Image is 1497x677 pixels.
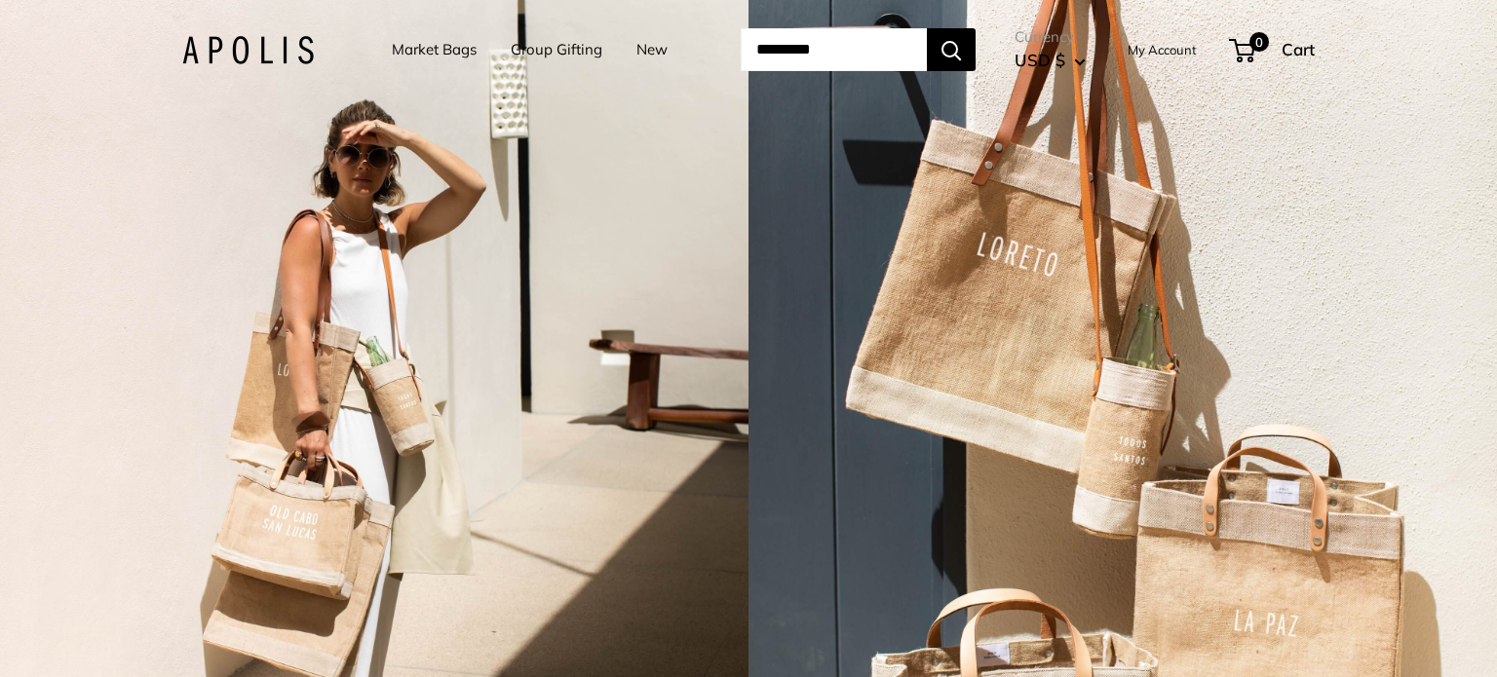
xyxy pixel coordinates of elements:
a: Market Bags [392,36,477,63]
span: 0 [1249,32,1269,52]
img: Apolis [182,36,314,64]
a: 0 Cart [1231,34,1315,65]
button: Search [927,28,976,71]
a: My Account [1128,38,1197,61]
span: Cart [1282,39,1315,59]
span: Currency [1015,23,1086,51]
span: USD $ [1015,50,1065,70]
a: Group Gifting [511,36,602,63]
button: USD $ [1015,45,1086,76]
input: Search... [741,28,927,71]
a: New [636,36,668,63]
